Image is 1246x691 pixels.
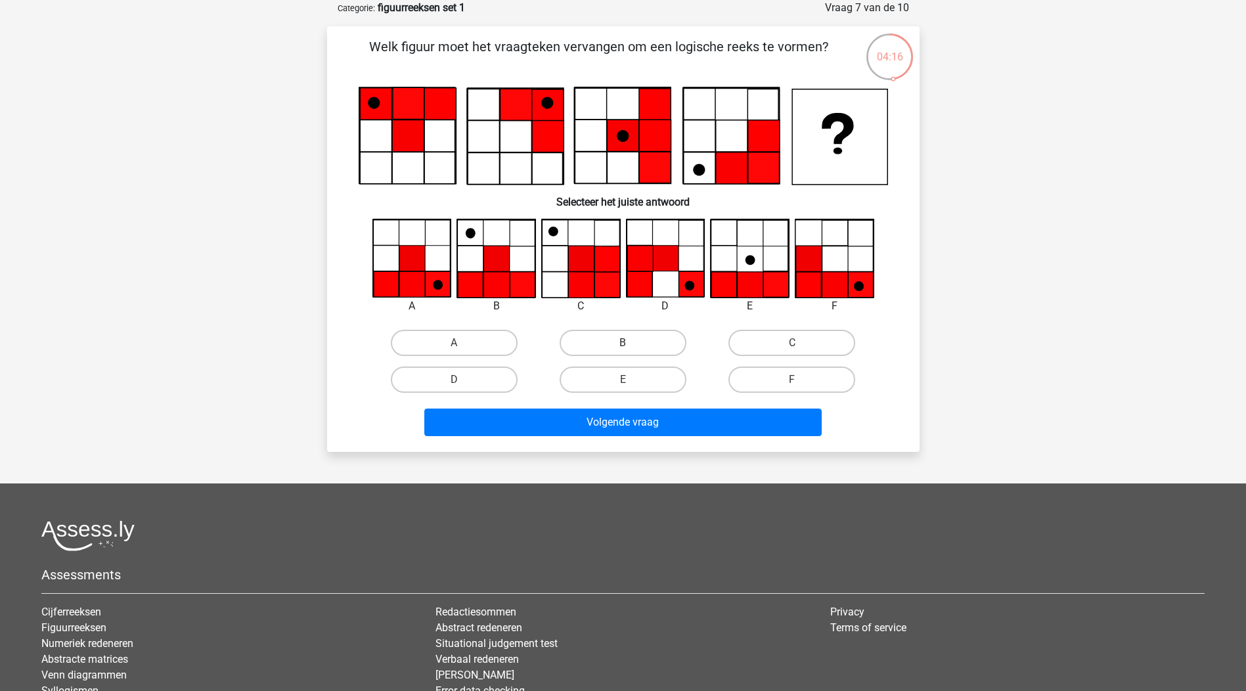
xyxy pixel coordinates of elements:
div: F [785,298,884,314]
a: [PERSON_NAME] [435,669,514,681]
h5: Assessments [41,567,1205,583]
a: Cijferreeksen [41,606,101,618]
a: Numeriek redeneren [41,637,133,650]
small: Categorie: [338,3,375,13]
a: Situational judgement test [435,637,558,650]
label: F [728,367,855,393]
label: D [391,367,518,393]
div: A [363,298,462,314]
div: D [616,298,715,314]
button: Volgende vraag [424,409,822,436]
a: Figuurreeksen [41,621,106,634]
div: C [531,298,631,314]
div: B [447,298,546,314]
label: E [560,367,686,393]
div: E [700,298,799,314]
a: Abstracte matrices [41,653,128,665]
div: 04:16 [865,32,914,65]
a: Redactiesommen [435,606,516,618]
label: A [391,330,518,356]
p: Welk figuur moet het vraagteken vervangen om een logische reeks te vormen? [348,37,849,76]
a: Abstract redeneren [435,621,522,634]
a: Privacy [830,606,864,618]
a: Verbaal redeneren [435,653,519,665]
label: B [560,330,686,356]
h6: Selecteer het juiste antwoord [348,185,899,208]
img: Assessly logo [41,520,135,551]
a: Terms of service [830,621,906,634]
label: C [728,330,855,356]
a: Venn diagrammen [41,669,127,681]
strong: figuurreeksen set 1 [378,1,465,14]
